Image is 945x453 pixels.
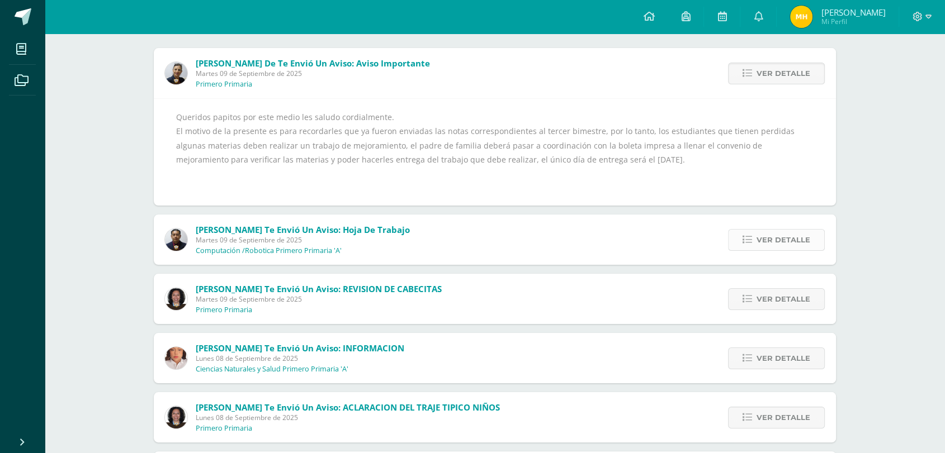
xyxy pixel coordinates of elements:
span: Martes 09 de Septiembre de 2025 [196,69,430,78]
span: Ver detalle [757,348,810,369]
div: Queridos papitos por este medio les saludo cordialmente. El motivo de la presente es para recorda... [176,110,814,194]
p: Primero Primaria [196,424,252,433]
img: 67f0ede88ef848e2db85819136c0f493.png [165,62,187,84]
span: [PERSON_NAME] te envió un aviso: REVISION DE CABECITAS [196,283,442,294]
p: Ciencias Naturales y Salud Primero Primaria 'A' [196,365,348,374]
span: Lunes 08 de Septiembre de 2025 [196,413,500,422]
span: [PERSON_NAME] te envió un aviso: INFORMACION [196,342,404,354]
span: [PERSON_NAME] de te envió un aviso: Aviso Importante [196,58,430,69]
img: 554907860115b4d7b3a3ffee477ab174.png [790,6,812,28]
img: e68d219a534587513e5f5ff35cf77afa.png [165,288,187,310]
span: Ver detalle [757,407,810,428]
span: [PERSON_NAME] [821,7,885,18]
span: Ver detalle [757,63,810,84]
img: 36ab2693be6db1ea5862f9bc6368e731.png [165,347,187,369]
img: e68d219a534587513e5f5ff35cf77afa.png [165,406,187,428]
span: Lunes 08 de Septiembre de 2025 [196,354,404,363]
span: Mi Perfil [821,17,885,26]
p: Primero Primaria [196,80,252,89]
span: Ver detalle [757,289,810,309]
img: 63b025e05e2674fa2c4b68c162dd1c4e.png [165,228,187,251]
span: Ver detalle [757,230,810,250]
span: [PERSON_NAME] te envió un aviso: ACLARACION DEL TRAJE TIPICO NIÑOS [196,402,500,413]
span: [PERSON_NAME] te envió un aviso: Hoja de trabajo [196,224,410,235]
span: Martes 09 de Septiembre de 2025 [196,294,442,304]
span: Martes 09 de Septiembre de 2025 [196,235,410,245]
p: Primero Primaria [196,306,252,314]
p: Computación /Robotica Primero Primaria 'A' [196,246,342,255]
